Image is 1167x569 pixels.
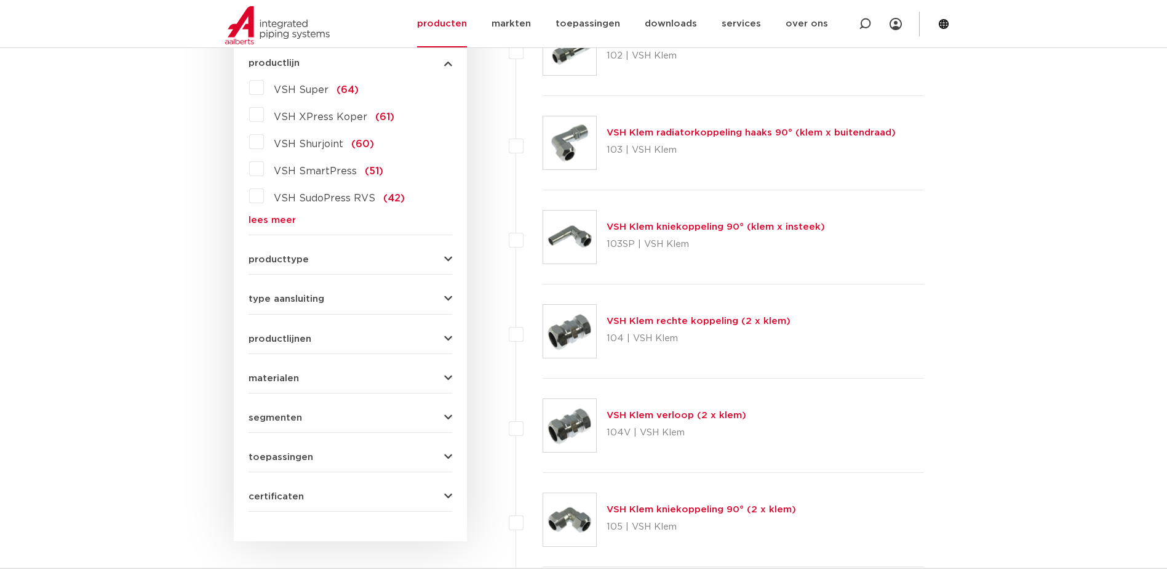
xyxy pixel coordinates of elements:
[607,235,825,254] p: 103SP | VSH Klem
[249,294,452,304] button: type aansluiting
[249,255,452,264] button: producttype
[607,329,791,349] p: 104 | VSH Klem
[543,22,596,75] img: Thumbnail for VSH Klem radiatorkoppeling (klem x buitendraad)
[274,193,375,203] span: VSH SudoPress RVS
[249,453,452,462] button: toepassingen
[543,305,596,358] img: Thumbnail for VSH Klem rechte koppeling (2 x klem)
[543,116,596,169] img: Thumbnail for VSH Klem radiatorkoppeling haaks 90° (klem x buitendraad)
[249,59,452,68] button: productlijn
[249,374,299,383] span: materialen
[249,216,452,225] a: lees meer
[607,517,796,537] p: 105 | VSH Klem
[607,140,896,160] p: 103 | VSH Klem
[607,505,796,514] a: VSH Klem kniekoppeling 90° (2 x klem)
[543,493,596,546] img: Thumbnail for VSH Klem kniekoppeling 90° (2 x klem)
[249,334,452,344] button: productlijnen
[543,211,596,264] img: Thumbnail for VSH Klem kniekoppeling 90° (klem x insteek)
[274,85,329,95] span: VSH Super
[337,85,359,95] span: (64)
[607,46,845,66] p: 102 | VSH Klem
[607,411,746,420] a: VSH Klem verloop (2 x klem)
[607,128,896,137] a: VSH Klem radiatorkoppeling haaks 90° (klem x buitendraad)
[249,413,452,422] button: segmenten
[249,255,309,264] span: producttype
[249,492,304,501] span: certificaten
[249,492,452,501] button: certificaten
[543,399,596,452] img: Thumbnail for VSH Klem verloop (2 x klem)
[274,166,357,176] span: VSH SmartPress
[274,112,367,122] span: VSH XPress Koper
[375,112,394,122] span: (61)
[383,193,405,203] span: (42)
[365,166,383,176] span: (51)
[249,413,302,422] span: segmenten
[607,222,825,232] a: VSH Klem kniekoppeling 90° (klem x insteek)
[249,59,300,68] span: productlijn
[274,139,343,149] span: VSH Shurjoint
[351,139,374,149] span: (60)
[607,317,791,326] a: VSH Klem rechte koppeling (2 x klem)
[607,423,746,443] p: 104V | VSH Klem
[249,334,311,344] span: productlijnen
[249,374,452,383] button: materialen
[249,453,313,462] span: toepassingen
[249,294,324,304] span: type aansluiting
